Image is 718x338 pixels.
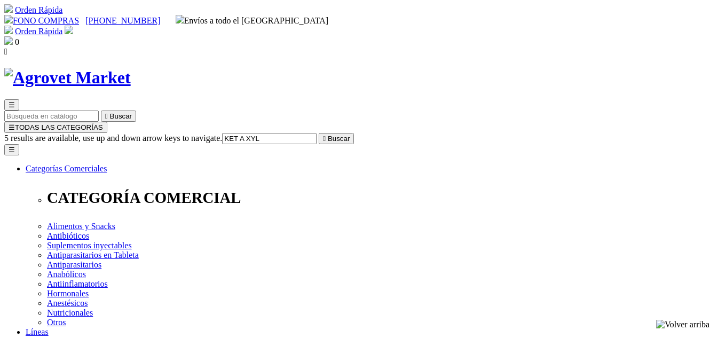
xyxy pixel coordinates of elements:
[4,122,107,133] button: ☰TODAS LAS CATEGORÍAS
[5,222,184,333] iframe: Brevo live chat
[47,189,714,207] p: CATEGORÍA COMERCIAL
[85,16,160,25] a: [PHONE_NUMBER]
[4,26,13,34] img: shopping-cart.svg
[4,133,222,143] span: 5 results are available, use up and down arrow keys to navigate.
[65,27,73,36] a: Acceda a su cuenta de cliente
[65,26,73,34] img: user.svg
[26,164,107,173] a: Categorías Comerciales
[15,37,19,46] span: 0
[176,16,329,25] span: Envíos a todo el [GEOGRAPHIC_DATA]
[110,112,132,120] span: Buscar
[176,15,184,23] img: delivery-truck.svg
[222,133,317,144] input: Buscar
[323,135,326,143] i: 
[4,99,19,111] button: ☰
[4,47,7,56] i: 
[4,144,19,155] button: ☰
[9,101,15,109] span: ☰
[15,27,62,36] a: Orden Rápida
[4,4,13,13] img: shopping-cart.svg
[319,133,354,144] button:  Buscar
[4,36,13,45] img: shopping-bag.svg
[4,16,79,25] a: FONO COMPRAS
[101,111,136,122] button:  Buscar
[328,135,350,143] span: Buscar
[4,15,13,23] img: phone.svg
[4,68,131,88] img: Agrovet Market
[4,111,99,122] input: Buscar
[105,112,108,120] i: 
[9,123,15,131] span: ☰
[656,320,709,329] img: Volver arriba
[15,5,62,14] a: Orden Rápida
